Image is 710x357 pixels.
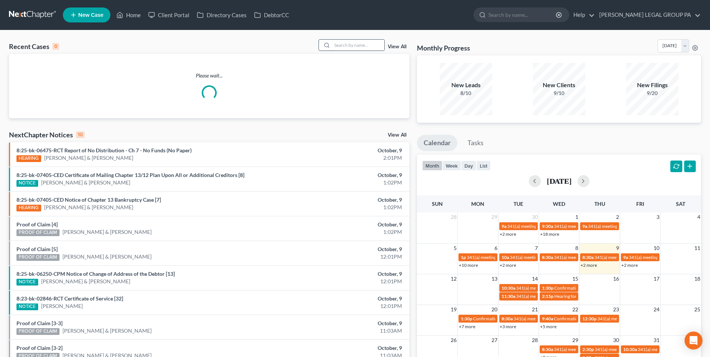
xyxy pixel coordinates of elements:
div: New Filings [626,81,679,89]
span: 19 [450,305,457,314]
a: [PERSON_NAME] [41,302,83,310]
span: 341(a) meeting for [PERSON_NAME] [514,316,586,321]
span: 341(a) meeting for [PERSON_NAME] [554,254,626,260]
span: 16 [612,274,620,283]
span: 341(a) meeting for [PERSON_NAME] & [PERSON_NAME] [595,347,707,352]
a: [PERSON_NAME] & [PERSON_NAME] [44,154,133,162]
div: 12:01PM [278,253,402,260]
div: Open Intercom Messenger [685,332,703,350]
span: Tue [514,201,523,207]
span: 8:30a [542,254,553,260]
span: Sat [676,201,685,207]
a: [PERSON_NAME] & [PERSON_NAME] [63,253,152,260]
div: NOTICE [16,303,38,310]
span: 341(a) meeting for [PERSON_NAME] & [PERSON_NAME] [554,347,666,352]
a: +2 more [621,262,638,268]
div: HEARING [16,155,41,162]
a: 8:25-bk-07405-CED Notice of Chapter 13 Bankruptcy Case [7] [16,196,161,203]
span: 12:30p [582,316,597,321]
span: 29 [572,336,579,345]
span: 17 [653,274,660,283]
div: 1:02PM [278,179,402,186]
input: Search by name... [488,8,557,22]
div: HEARING [16,205,41,211]
span: 7 [534,244,539,253]
span: 9:40a [542,316,553,321]
span: 341(a) meeting for [PERSON_NAME] & [PERSON_NAME] [516,293,628,299]
span: 341(a) meeting for [PERSON_NAME] [510,254,582,260]
span: 341(a) meeting for [PERSON_NAME] [638,347,710,352]
div: 1:02PM [278,228,402,236]
span: 30 [612,336,620,345]
span: 1:30p [461,316,472,321]
span: 341(a) meeting for [PERSON_NAME] [554,223,626,229]
a: 8:23-bk-02846-RCT Certificate of Service [32] [16,295,123,302]
div: October, 9 [278,344,402,352]
span: 1p [461,254,466,260]
a: [PERSON_NAME] & [PERSON_NAME] [63,327,152,335]
a: View All [388,44,406,49]
span: 30 [531,213,539,222]
div: 1:02PM [278,204,402,211]
div: 0 [52,43,59,50]
a: +2 more [500,231,516,237]
span: 9a [623,254,628,260]
span: 9a [582,223,587,229]
span: 22 [572,305,579,314]
span: 23 [612,305,620,314]
span: 10:30a [502,285,515,291]
span: 341(a) meeting for [PERSON_NAME] [507,223,579,229]
span: 5 [453,244,457,253]
a: [PERSON_NAME] & [PERSON_NAME] [44,204,133,211]
span: 15 [572,274,579,283]
span: 12 [450,274,457,283]
span: Confirmation hearing for [PERSON_NAME] [473,316,558,321]
span: 2:15p [542,293,554,299]
span: 28 [450,213,457,222]
span: 8 [575,244,579,253]
div: 11:03AM [278,327,402,335]
a: +2 more [581,262,597,268]
div: October, 9 [278,221,402,228]
span: 8:30a [542,347,553,352]
a: 8:25-bk-06475-RCT Report of No Distribution - Ch 7 - No Funds (No Paper) [16,147,192,153]
span: 341(a) meeting for [PERSON_NAME] [597,316,670,321]
div: PROOF OF CLAIM [16,229,60,236]
span: Hearing for [PERSON_NAME] [554,293,613,299]
span: 8:30a [502,316,513,321]
span: 8:30a [582,254,594,260]
a: Proof of Claim [3-3] [16,320,63,326]
div: October, 9 [278,196,402,204]
span: 26 [450,336,457,345]
div: Recent Cases [9,42,59,51]
a: Proof of Claim [3-2] [16,345,63,351]
a: +7 more [459,324,475,329]
a: Proof of Claim [4] [16,221,58,228]
span: 341(a) meeting for [PERSON_NAME] [516,285,588,291]
a: +2 more [500,262,516,268]
span: 1 [575,213,579,222]
span: 341(a) meeting for [PERSON_NAME] [629,254,701,260]
div: 12:01PM [278,302,402,310]
a: [PERSON_NAME] & [PERSON_NAME] [63,228,152,236]
span: 10 [653,244,660,253]
a: View All [388,132,406,138]
p: Please wait... [9,72,409,79]
span: 24 [653,305,660,314]
span: Thu [594,201,605,207]
span: 2 [615,213,620,222]
input: Search by name... [332,40,384,51]
span: 13 [491,274,498,283]
span: 29 [491,213,498,222]
a: +10 more [459,262,478,268]
div: October, 9 [278,147,402,154]
a: +5 more [540,324,557,329]
span: 14 [531,274,539,283]
span: 11:30a [502,293,515,299]
a: Calendar [417,135,457,151]
div: October, 9 [278,320,402,327]
div: New Leads [440,81,492,89]
span: 341(a) meeting for [PERSON_NAME] [588,223,660,229]
div: NOTICE [16,279,38,286]
a: +3 more [500,324,516,329]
